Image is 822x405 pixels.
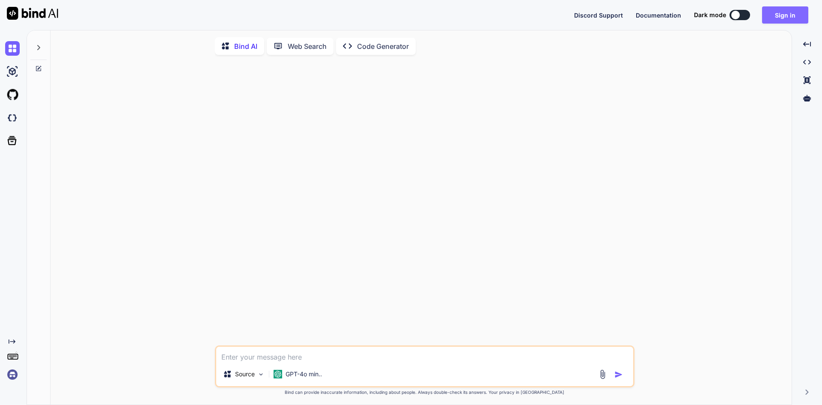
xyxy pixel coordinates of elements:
[286,370,322,378] p: GPT-4o min..
[614,370,623,379] img: icon
[5,87,20,102] img: githubLight
[598,369,608,379] img: attachment
[636,11,681,20] button: Documentation
[234,41,257,51] p: Bind AI
[288,41,327,51] p: Web Search
[694,11,726,19] span: Dark mode
[357,41,409,51] p: Code Generator
[7,7,58,20] img: Bind AI
[215,389,634,396] p: Bind can provide inaccurate information, including about people. Always double-check its answers....
[235,370,255,378] p: Source
[274,370,282,378] img: GPT-4o mini
[762,6,808,24] button: Sign in
[636,12,681,19] span: Documentation
[574,12,623,19] span: Discord Support
[257,371,265,378] img: Pick Models
[574,11,623,20] button: Discord Support
[5,41,20,56] img: chat
[5,64,20,79] img: ai-studio
[5,367,20,382] img: signin
[5,111,20,125] img: darkCloudIdeIcon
